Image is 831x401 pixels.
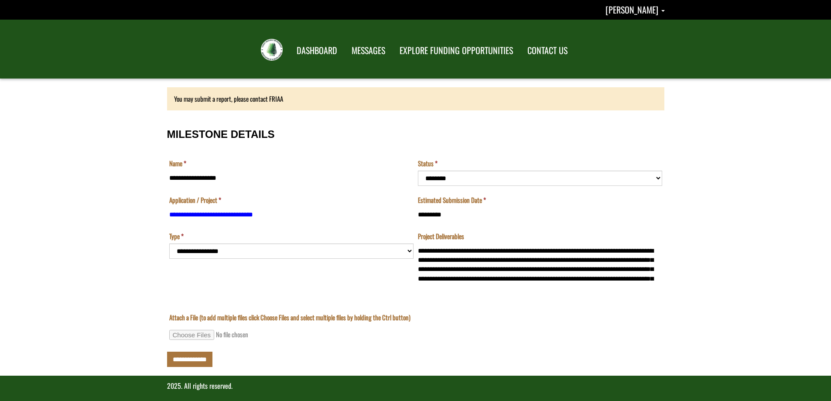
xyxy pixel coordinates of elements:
nav: Main Navigation [289,37,574,62]
h3: MILESTONE DETAILS [167,129,664,140]
input: Attach a File (to add multiple files click Choose Files and select multiple files by holding the ... [169,330,288,340]
a: MESSAGES [345,40,392,62]
fieldset: MILESTONE DETAILS [167,120,664,295]
label: Project Deliverables [418,232,464,241]
label: Type [169,232,184,241]
label: Attach a File (to add multiple files click Choose Files and select multiple files by holding the ... [169,313,410,322]
a: Kristen Milne [605,3,665,16]
span: . All rights reserved. [181,380,233,391]
div: Milestone Details [167,120,664,367]
a: DASHBOARD [290,40,344,62]
div: You may submit a report, please contact FRIAA [167,87,664,110]
input: Application / Project is a required field. [169,207,414,222]
input: Name [169,171,414,186]
label: Estimated Submission Date [418,195,486,205]
label: Name [169,159,186,168]
p: 2025 [167,381,664,391]
label: Status [418,159,438,168]
img: FRIAA Submissions Portal [261,39,283,61]
label: Application / Project [169,195,221,205]
span: [PERSON_NAME] [605,3,658,16]
a: EXPLORE FUNDING OPPORTUNITIES [393,40,520,62]
a: CONTACT US [521,40,574,62]
textarea: Project Deliverables [418,243,662,286]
